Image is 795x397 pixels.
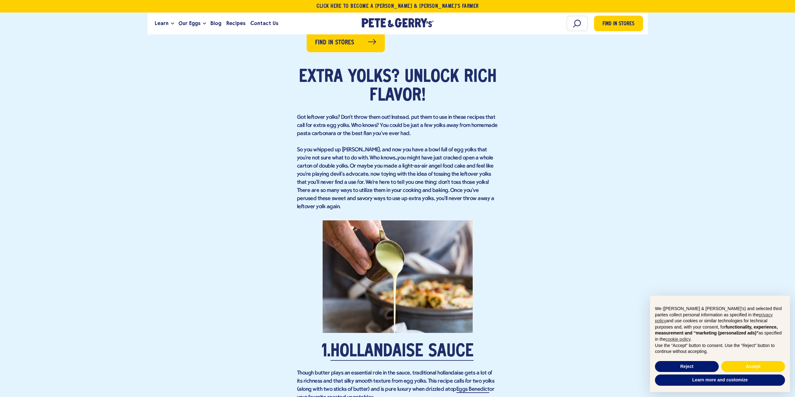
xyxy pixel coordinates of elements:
[297,146,498,211] p: So you whipped up [PERSON_NAME], and now you have a bowl full of egg yolks that you're not sure w...
[307,32,385,52] a: Find in Stores
[250,19,278,27] span: Contact Us
[152,15,171,32] a: Learn
[602,20,634,28] span: Find in Stores
[155,19,169,27] span: Learn
[666,337,690,342] a: cookie policy
[297,342,498,361] h2: 1.
[655,374,785,386] button: Learn more and customize
[179,19,200,27] span: Our Eggs
[171,23,174,25] button: Open the dropdown menu for Learn
[655,343,785,355] p: Use the “Accept” button to consent. Use the “Reject” button to continue without accepting.
[330,343,474,361] a: Hollandaise Sauce
[297,68,498,105] h2: Extra Yolks? Unlock Rich Flavor!
[297,113,498,138] p: Got leftover yolks? Don't throw them out! Instead, put them to use in these recipes that call for...
[645,291,795,397] div: Notice
[566,16,588,31] input: Search
[721,361,785,372] button: Accept
[224,15,248,32] a: Recipes
[655,361,719,372] button: Reject
[203,23,206,25] button: Open the dropdown menu for Our Eggs
[655,306,785,343] p: We ([PERSON_NAME] & [PERSON_NAME]'s) and selected third parties collect personal information as s...
[248,15,281,32] a: Contact Us
[456,386,490,393] a: Eggs Benedict
[176,15,203,32] a: Our Eggs
[315,38,354,48] span: Find in Stores
[226,19,245,27] span: Recipes
[208,15,224,32] a: Blog
[594,16,643,31] a: Find in Stores
[210,19,221,27] span: Blog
